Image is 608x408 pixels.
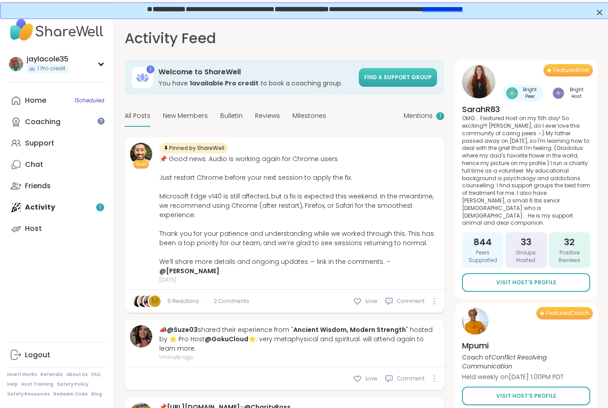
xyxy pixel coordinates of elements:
span: New Members [163,111,208,121]
a: Blog [91,391,102,397]
a: Find a support group [359,68,437,87]
span: Comment [397,297,425,305]
img: JonathanT [138,295,150,307]
b: 1 available Pro credit [190,79,259,88]
a: Safety Policy [57,381,89,388]
img: Jasmine95 [144,295,155,307]
span: Love [365,375,377,383]
a: Host Training [21,381,53,388]
a: Ancient Wisdom, Modern Strength [293,325,406,334]
h3: You have to book a coaching group. [158,79,353,88]
iframe: Spotlight [97,117,105,125]
span: Mentions [404,111,433,121]
a: Visit Host’s Profile [462,387,590,405]
a: Safety Resources [7,391,50,397]
span: 33 [521,236,531,248]
a: About Us [66,372,88,378]
span: Featured Host [553,67,589,74]
span: Bright Peer [520,86,540,100]
a: FAQ [91,372,101,378]
div: 📌 Good news: Audio is working again for Chrome users Just restart Chrome before your next session... [159,154,439,276]
a: Redeem Code [53,391,88,397]
a: @GokuCloud [205,335,248,343]
span: Comment [397,375,425,383]
h3: Welcome to ShareWell [158,67,353,77]
span: 1 Scheduled [74,97,104,104]
a: @Suze03 [167,325,198,334]
span: Milestones [292,111,326,121]
div: Pinned by ShareWell [159,143,228,154]
a: Home1Scheduled [7,90,106,111]
p: Held weekly on [DATE] 1:00PM PDT [462,372,590,381]
span: Positive Reviews [552,249,587,264]
span: 1 [439,112,441,120]
div: Support [25,138,54,148]
span: Host [136,161,146,168]
a: Host [7,218,106,239]
div: Coaching [25,117,61,127]
i: Conflict Resolving Communication [462,353,547,371]
div: Home [25,96,46,105]
span: 844 [474,236,492,248]
span: Love [365,297,377,305]
a: Coaching [7,111,106,133]
a: @[PERSON_NAME] [159,267,219,275]
div: Chat [25,160,43,170]
a: Support [7,133,106,154]
img: ShareWell Nav Logo [7,14,106,45]
img: Bright Host [552,87,564,99]
div: jaylacole35 [27,54,69,64]
a: Chat [7,154,106,175]
div: 📣 shared their experience from " " hosted by ⭐ Pro Host ⭐: very metaphysical and spiritual. will ... [159,325,439,353]
img: Mpumi [462,308,489,335]
img: brett [130,143,152,165]
img: cececheng [133,295,145,307]
div: Logout [25,350,50,360]
div: Friends [25,181,51,191]
span: Visit Host’s Profile [496,279,556,287]
p: OMG... Featured Host on my 5th day! So exciting!!! [PERSON_NAME], do I ever love this community o... [462,115,590,227]
span: 1 Pro credit [37,65,65,73]
span: 32 [564,236,575,248]
p: Coach of [462,353,590,371]
div: Host [25,224,42,234]
a: Visit Host’s Profile [462,273,590,292]
span: Bright Host [566,86,587,100]
a: Help [7,381,18,388]
a: Friends [7,175,106,197]
a: 5 Reactions [167,297,199,305]
span: Groups Hosted [509,249,543,264]
a: How It Works [7,372,37,378]
span: m [152,295,158,307]
span: Find a support group [364,73,432,81]
span: [DATE] [159,276,439,284]
span: Visit Host’s Profile [496,392,556,400]
span: Bulletin [220,111,243,121]
span: All Posts [125,111,150,121]
img: SarahR83 [462,65,495,98]
span: Reviews [255,111,280,121]
h4: Mpumi [462,340,590,351]
a: Logout [7,344,106,366]
span: 2 Comments [214,297,249,305]
img: Bright Peer [506,87,518,99]
img: Suze03 [130,325,152,347]
div: 1 [146,65,154,73]
img: jaylacole35 [9,57,23,71]
h4: SarahR83 [462,104,590,115]
span: Featured Coach [546,310,589,317]
a: Referrals [41,372,63,378]
span: Peers Supported [466,249,500,264]
span: 1 minute ago [159,353,439,361]
h1: Activity Feed [125,28,216,49]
